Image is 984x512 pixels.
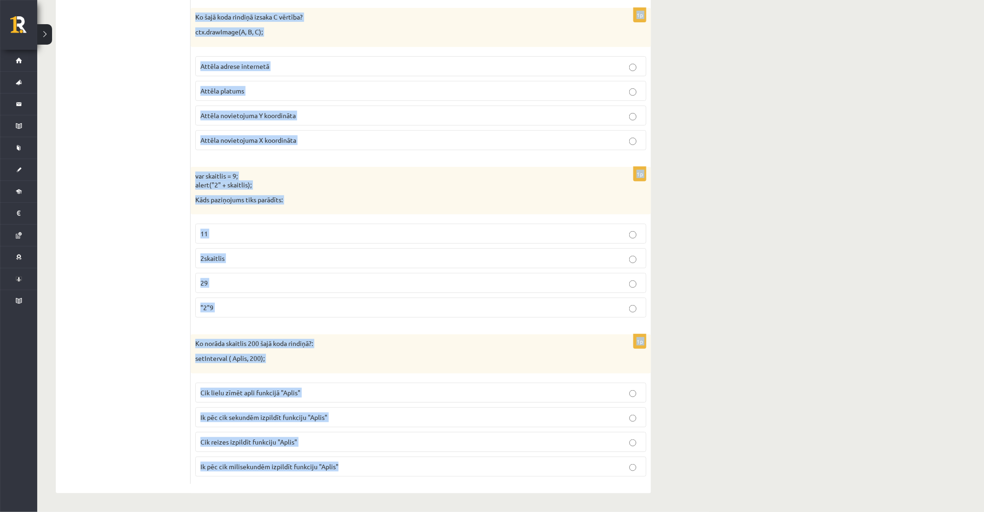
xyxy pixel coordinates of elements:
[629,113,637,120] input: Attēla novietojuma Y koordināta
[629,231,637,239] input: 11
[200,279,208,287] span: 29
[195,339,600,348] p: Ko norāda skaitlis 200 šajā koda rindiņā?:
[629,256,637,263] input: 2skaitlis
[200,111,296,120] span: Attēla novietojuma Y koordināta
[629,464,637,472] input: Ik pēc cik milisekundēm izpildīt funkciju "Aplis"
[195,13,600,22] p: Ko šajā koda rindiņā izsaka C vērtība?
[200,254,225,262] span: 2skaitlis
[629,415,637,422] input: Ik pēc cik sekundēm izpildīt funkciju "Aplis"
[629,138,637,145] input: Attēla novietojuma X koordināta
[629,280,637,288] input: 29
[200,388,300,397] span: Cik lielu zīmēt apli funkcijā "Aplis"
[633,334,646,349] p: 1p
[200,136,296,144] span: Attēla novietojuma X koordināta
[629,64,637,71] input: Attēla adrese internetā
[633,166,646,181] p: 1p
[195,27,600,37] p: ctx.drawImage(A, B, C);
[200,462,339,471] span: Ik pēc cik milisekundēm izpildīt funkciju "Aplis"
[629,439,637,447] input: Cik reizes izpildīt funkciju "Aplis"
[10,16,37,40] a: Rīgas 1. Tālmācības vidusskola
[629,390,637,398] input: Cik lielu zīmēt apli funkcijā "Aplis"
[629,88,637,96] input: Attēla platums
[200,303,213,312] span: "2"9
[200,86,244,95] span: Attēla platums
[195,354,600,363] p: setInterval ( Aplis, 200);
[200,413,327,421] span: Ik pēc cik sekundēm izpildīt funkciju "Aplis"
[195,172,600,190] p: var skaitlis = 9; alert("2" + skaitlis);
[200,229,208,238] span: 11
[200,438,297,446] span: Cik reizes izpildīt funkciju "Aplis"
[633,7,646,22] p: 1p
[629,305,637,313] input: "2"9
[195,195,600,205] p: Kāds paziņojums tiks parādīts:
[200,62,269,70] span: Attēla adrese internetā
